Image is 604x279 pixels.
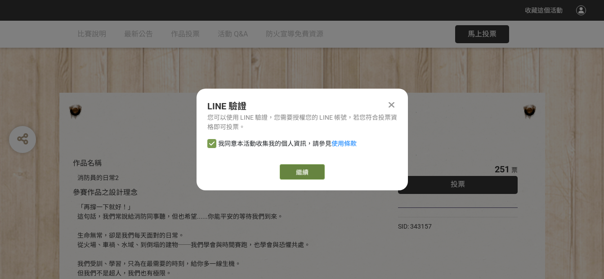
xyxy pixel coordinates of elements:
[266,30,323,38] span: 防火宣導免費資源
[218,139,357,148] span: 我同意本活動收集我的個人資訊，請參見
[73,188,138,197] span: 參賽作品之設計理念
[218,21,248,48] a: 活動 Q&A
[398,223,432,230] span: SID: 343157
[266,21,323,48] a: 防火宣導免費資源
[331,140,357,147] a: 使用條款
[455,25,509,43] button: 馬上投票
[77,30,106,38] span: 比賽說明
[468,30,497,38] span: 馬上投票
[171,30,200,38] span: 作品投票
[495,164,510,175] span: 251
[171,21,200,48] a: 作品投票
[280,164,325,180] a: 繼續
[207,99,397,113] div: LINE 驗證
[77,21,106,48] a: 比賽說明
[77,173,371,183] div: 消防員的日常2
[73,159,102,167] span: 作品名稱
[511,166,518,174] span: 票
[525,7,563,14] span: 收藏這個活動
[451,180,465,189] span: 投票
[207,113,397,132] div: 您可以使用 LINE 驗證，您需要授權您的 LINE 帳號，若您符合投票資格即可投票。
[218,30,248,38] span: 活動 Q&A
[124,30,153,38] span: 最新公告
[124,21,153,48] a: 最新公告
